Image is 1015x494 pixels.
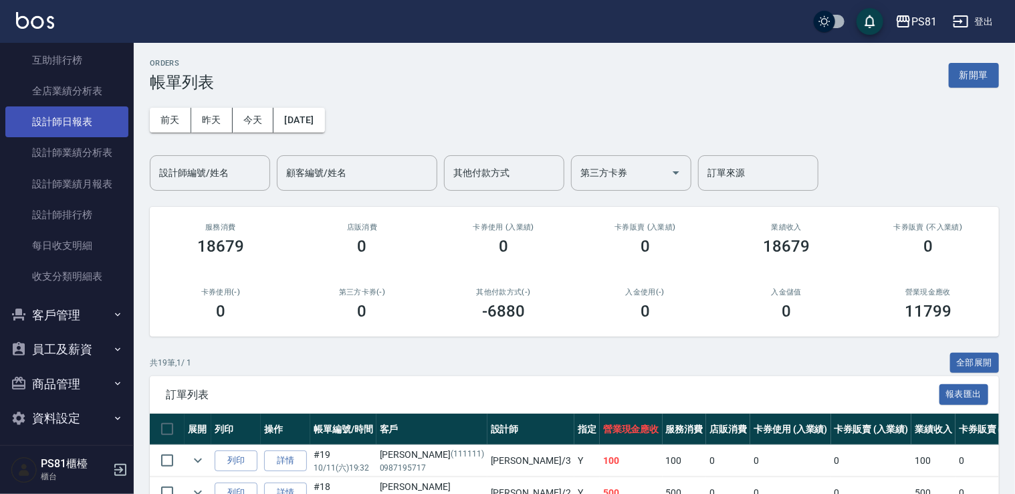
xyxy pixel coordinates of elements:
button: 登出 [947,9,999,34]
td: 0 [831,445,912,477]
h3: 0 [923,237,933,256]
th: 操作 [261,414,310,445]
p: 0987195717 [380,462,484,474]
h2: 第三方卡券(-) [308,288,417,297]
button: expand row [188,450,208,471]
h2: 其他付款方式(-) [449,288,558,297]
a: 設計師業績月報表 [5,169,128,199]
h2: ORDERS [150,59,214,68]
h2: 卡券使用 (入業績) [449,223,558,232]
th: 卡券使用 (入業績) [750,414,831,445]
p: 10/11 (六) 19:32 [314,462,373,474]
h2: 卡券使用(-) [166,288,275,297]
th: 服務消費 [663,414,707,445]
a: 設計師業績分析表 [5,137,128,168]
a: 設計師排行榜 [5,199,128,230]
a: 全店業績分析表 [5,76,128,106]
button: 全部展開 [950,353,1000,374]
h3: 0 [499,237,508,256]
h3: 18679 [197,237,244,256]
button: PS81 [890,8,942,35]
button: 前天 [150,108,191,133]
button: 商品管理 [5,367,128,402]
h3: 0 [358,237,367,256]
td: 100 [911,445,955,477]
th: 店販消費 [706,414,750,445]
h3: 服務消費 [166,223,275,232]
h3: 18679 [764,237,810,256]
h2: 卡券販賣 (入業績) [590,223,700,232]
button: 新開單 [949,63,999,88]
div: [PERSON_NAME] [380,448,484,462]
div: PS81 [911,13,937,30]
th: 展開 [185,414,211,445]
a: 設計師日報表 [5,106,128,137]
th: 卡券販賣 (入業績) [831,414,912,445]
button: 昨天 [191,108,233,133]
div: [PERSON_NAME] [380,480,484,494]
button: save [857,8,883,35]
span: 訂單列表 [166,388,939,402]
h3: 0 [641,302,650,321]
button: 報表匯出 [939,384,989,405]
a: 收支分類明細表 [5,261,128,292]
button: 員工及薪資 [5,332,128,367]
h5: PS81櫃檯 [41,457,109,471]
a: 互助排行榜 [5,45,128,76]
p: 櫃台 [41,471,109,483]
th: 客戶 [376,414,487,445]
button: 列印 [215,450,257,471]
td: #19 [310,445,376,477]
h3: 0 [358,302,367,321]
th: 列印 [211,414,261,445]
h3: 0 [782,302,791,321]
h2: 入金儲值 [732,288,842,297]
h2: 店販消費 [308,223,417,232]
img: Logo [16,12,54,29]
a: 新開單 [949,68,999,81]
a: 報表匯出 [939,388,989,400]
button: 資料設定 [5,401,128,436]
h3: -6880 [482,302,525,321]
h3: 帳單列表 [150,73,214,92]
td: 100 [600,445,663,477]
h3: 0 [216,302,225,321]
td: 0 [706,445,750,477]
td: [PERSON_NAME] /3 [487,445,574,477]
th: 帳單編號/時間 [310,414,376,445]
button: [DATE] [273,108,324,133]
td: Y [574,445,600,477]
button: 今天 [233,108,274,133]
p: (111111) [451,448,484,462]
h3: 11799 [905,302,951,321]
th: 設計師 [487,414,574,445]
th: 指定 [574,414,600,445]
p: 共 19 筆, 1 / 1 [150,357,191,369]
a: 每日收支明細 [5,230,128,261]
h2: 營業現金應收 [873,288,983,297]
th: 業績收入 [911,414,955,445]
td: 100 [663,445,707,477]
h3: 0 [641,237,650,256]
h2: 入金使用(-) [590,288,700,297]
h2: 卡券販賣 (不入業績) [873,223,983,232]
h2: 業績收入 [732,223,842,232]
td: 0 [750,445,831,477]
img: Person [11,457,37,483]
a: 詳情 [264,450,307,471]
button: Open [665,162,687,183]
th: 營業現金應收 [600,414,663,445]
button: 客戶管理 [5,298,128,333]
